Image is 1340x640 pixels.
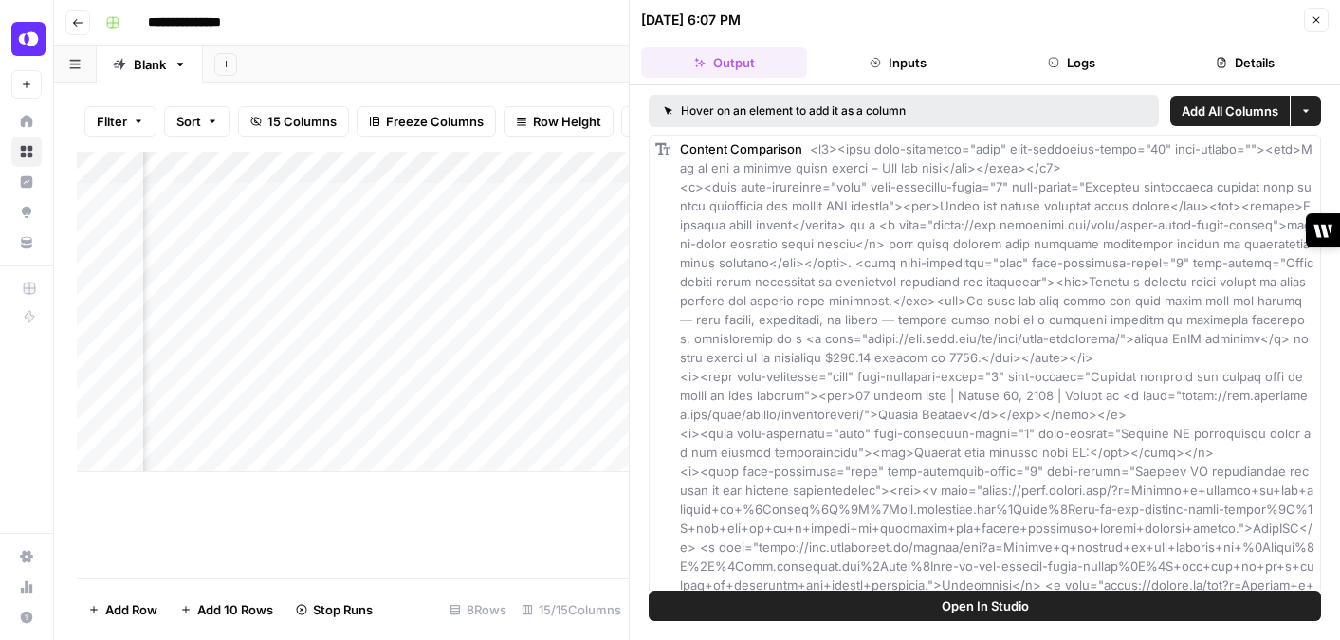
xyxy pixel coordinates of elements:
span: Filter [97,112,127,131]
div: 8 Rows [442,594,514,625]
button: Output [641,47,807,78]
button: Add 10 Rows [169,594,285,625]
span: 15 Columns [267,112,337,131]
a: Blank [97,46,203,83]
button: Freeze Columns [357,106,496,137]
a: Insights [11,167,42,197]
button: 15 Columns [238,106,349,137]
button: Logs [989,47,1155,78]
button: Filter [84,106,156,137]
button: Workspace: OpenPhone [11,15,42,63]
a: Browse [11,137,42,167]
a: Home [11,106,42,137]
button: Help + Support [11,602,42,632]
div: Hover on an element to add it as a column [664,102,1025,119]
span: Freeze Columns [386,112,484,131]
span: Add 10 Rows [197,600,273,619]
button: Row Height [504,106,614,137]
button: Open In Studio [649,591,1321,621]
span: Add All Columns [1182,101,1278,120]
span: Add Row [105,600,157,619]
button: Details [1163,47,1329,78]
span: Content Comparison [680,141,802,156]
span: Open In Studio [942,596,1029,615]
a: Usage [11,572,42,602]
a: Opportunities [11,197,42,228]
div: Blank [134,55,166,74]
a: Settings [11,541,42,572]
a: Your Data [11,228,42,258]
button: Sort [164,106,230,137]
img: OpenPhone Logo [11,22,46,56]
span: Sort [176,112,201,131]
button: Inputs [815,47,981,78]
button: Add Row [77,594,169,625]
div: [DATE] 6:07 PM [641,10,741,29]
span: Row Height [533,112,601,131]
button: Add All Columns [1170,96,1290,126]
div: 15/15 Columns [514,594,629,625]
button: Stop Runs [285,594,384,625]
span: Stop Runs [313,600,373,619]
